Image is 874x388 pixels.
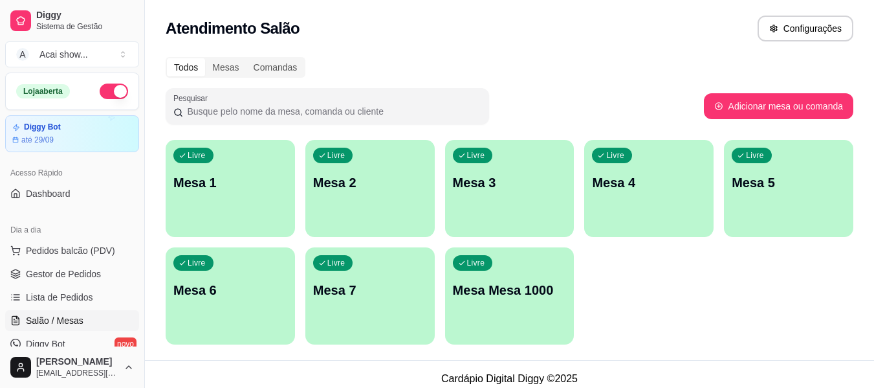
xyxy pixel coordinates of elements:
[36,356,118,368] span: [PERSON_NAME]
[5,41,139,67] button: Select a team
[313,281,427,299] p: Mesa 7
[592,174,706,192] p: Mesa 4
[732,174,846,192] p: Mesa 5
[188,150,206,161] p: Livre
[167,58,205,76] div: Todos
[305,247,435,345] button: LivreMesa 7
[246,58,305,76] div: Comandas
[5,115,139,152] a: Diggy Botaté 29/09
[173,93,212,104] label: Pesquisar
[5,352,139,383] button: [PERSON_NAME][EMAIL_ADDRESS][DOMAIN_NAME]
[5,163,139,183] div: Acesso Rápido
[453,281,567,299] p: Mesa Mesa 1000
[5,310,139,331] a: Salão / Mesas
[5,183,139,204] a: Dashboard
[166,140,295,237] button: LivreMesa 1
[453,174,567,192] p: Mesa 3
[24,122,61,132] article: Diggy Bot
[26,291,93,304] span: Lista de Pedidos
[16,48,29,61] span: A
[173,281,287,299] p: Mesa 6
[704,93,853,119] button: Adicionar mesa ou comanda
[5,220,139,240] div: Dia a dia
[445,247,574,345] button: LivreMesa Mesa 1000
[39,48,88,61] div: Acai show ...
[100,84,128,99] button: Alterar Status
[313,174,427,192] p: Mesa 2
[327,150,345,161] p: Livre
[36,10,134,21] span: Diggy
[758,16,853,41] button: Configurações
[5,334,139,354] a: Diggy Botnovo
[606,150,624,161] p: Livre
[5,287,139,308] a: Lista de Pedidos
[467,258,485,268] p: Livre
[746,150,764,161] p: Livre
[305,140,435,237] button: LivreMesa 2
[26,244,115,257] span: Pedidos balcão (PDV)
[173,174,287,192] p: Mesa 1
[183,105,481,118] input: Pesquisar
[5,240,139,261] button: Pedidos balcão (PDV)
[16,84,70,98] div: Loja aberta
[166,18,300,39] h2: Atendimento Salão
[26,337,65,350] span: Diggy Bot
[36,21,134,32] span: Sistema de Gestão
[26,268,101,280] span: Gestor de Pedidos
[205,58,246,76] div: Mesas
[166,247,295,345] button: LivreMesa 6
[467,150,485,161] p: Livre
[724,140,853,237] button: LivreMesa 5
[5,5,139,36] a: DiggySistema de Gestão
[5,264,139,284] a: Gestor de Pedidos
[445,140,574,237] button: LivreMesa 3
[327,258,345,268] p: Livre
[21,135,54,145] article: até 29/09
[188,258,206,268] p: Livre
[584,140,714,237] button: LivreMesa 4
[26,314,83,327] span: Salão / Mesas
[26,187,71,200] span: Dashboard
[36,368,118,378] span: [EMAIL_ADDRESS][DOMAIN_NAME]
